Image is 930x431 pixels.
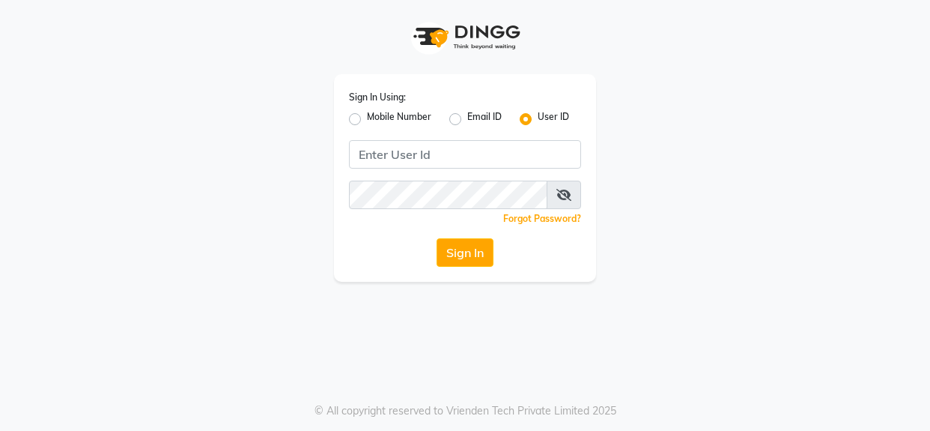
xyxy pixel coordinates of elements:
[467,110,502,128] label: Email ID
[367,110,431,128] label: Mobile Number
[538,110,569,128] label: User ID
[405,15,525,59] img: logo1.svg
[437,238,493,267] button: Sign In
[349,140,581,169] input: Username
[503,213,581,224] a: Forgot Password?
[349,91,406,104] label: Sign In Using:
[349,181,547,209] input: Username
